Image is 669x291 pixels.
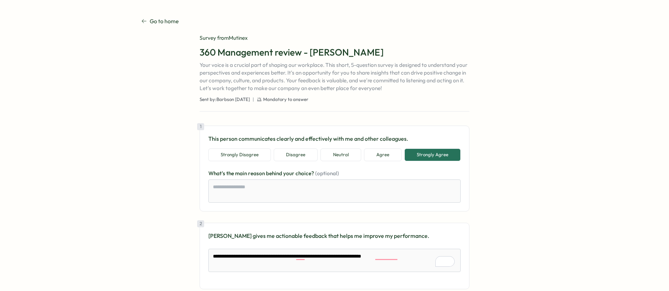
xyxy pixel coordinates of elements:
span: behind [266,170,283,177]
span: | [253,96,254,103]
span: What's [208,170,226,177]
button: Disagree [274,148,318,161]
textarea: To enrich screen reader interactions, please activate Accessibility in Grammarly extension settings [208,249,461,272]
button: Strongly Agree [404,148,461,161]
span: (optional) [315,170,339,177]
span: the [226,170,235,177]
div: 1 [197,123,204,130]
span: Sent by: Barbs on [DATE] [200,96,250,103]
p: This person communicates clearly and effectively with me and other colleagues. [208,134,461,143]
button: Neutral [320,148,361,161]
button: Agree [364,148,402,161]
p: [PERSON_NAME] gives me actionable feedback that helps me improve my performance. [208,232,461,240]
a: Go to home [141,17,179,26]
div: 2 [197,220,204,227]
p: Go to home [150,17,179,26]
p: Your voice is a crucial part of shaping our workplace. This short, 5-question survey is designed ... [200,61,469,92]
span: your [283,170,295,177]
button: Strongly Disagree [208,148,271,161]
div: Survey from Mutinex [200,34,469,42]
span: reason [248,170,266,177]
span: choice? [295,170,315,177]
span: main [235,170,248,177]
h1: 360 Management review - [PERSON_NAME] [200,46,469,58]
span: Mandatory to answer [263,96,308,103]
